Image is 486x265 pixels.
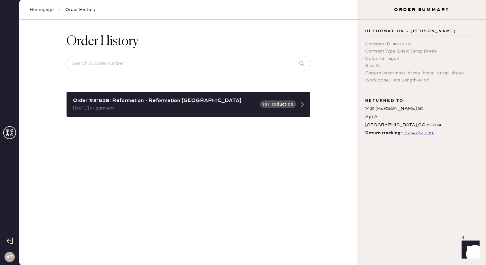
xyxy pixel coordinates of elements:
[365,48,478,55] div: Garment Type : Basic Strap Dress
[365,77,478,84] div: Work done : Hem Length 41.0”
[365,129,402,137] span: Return tracking:
[365,41,478,48] div: Garment ID : # 901371
[402,129,435,137] a: 392477795191
[67,56,310,71] input: Search by order number
[67,34,139,49] h1: Order History
[73,97,256,105] div: Order #81638: Reformation - Reformation [GEOGRAPHIC_DATA]
[455,236,483,264] iframe: Front Chat
[365,105,478,129] div: 1431 [PERSON_NAME] St Apt A [GEOGRAPHIC_DATA] , CO 80204
[403,129,435,137] div: https://www.fedex.com/apps/fedextrack/?tracknumbers=392477795191&cntry_code=US
[365,70,478,77] div: Pattern used : maxi_dress_basic_strap_dress
[365,27,456,35] span: Reformation - [PERSON_NAME]
[365,55,478,62] div: Color : Tarragon
[365,62,478,69] div: Size : 0
[357,6,486,13] h3: Order Summary
[260,100,296,108] button: In Production
[73,105,256,112] div: [DATE] • 1 garment
[65,6,96,13] span: Order History
[365,97,406,105] span: Returned to:
[6,255,13,259] h3: AT
[30,6,54,13] a: Homepage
